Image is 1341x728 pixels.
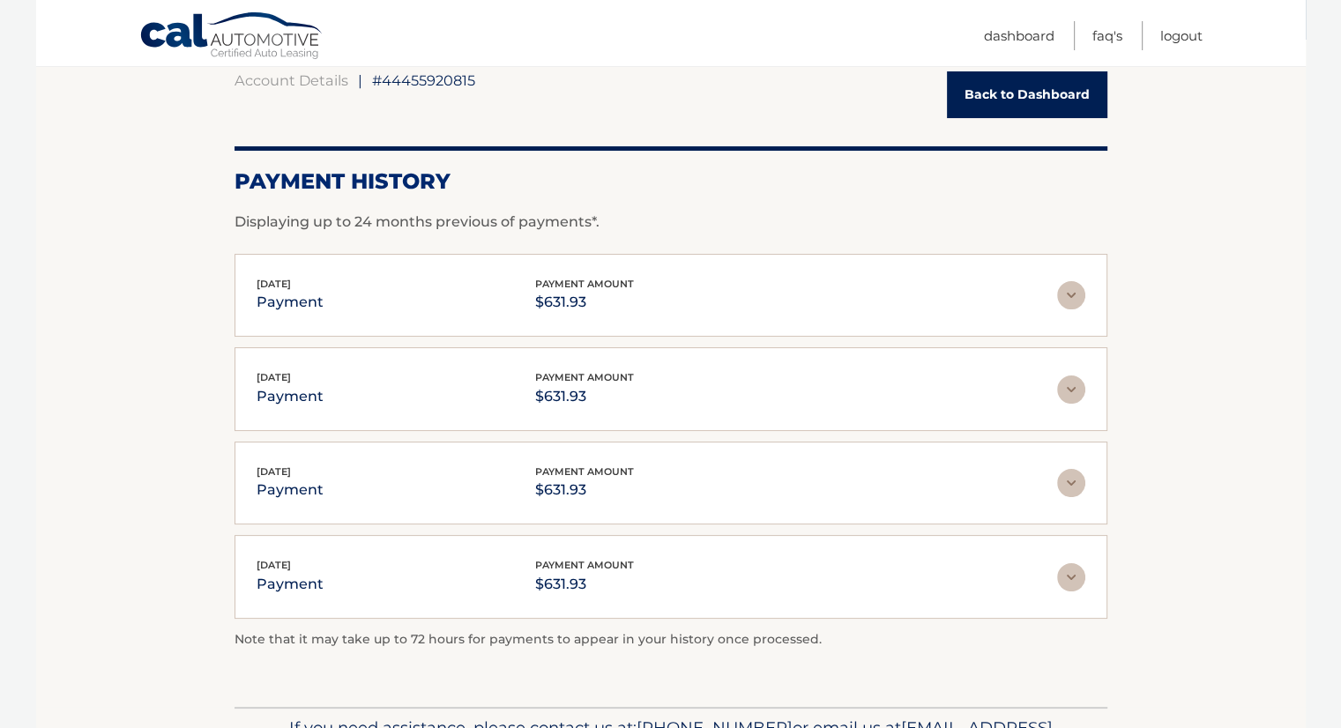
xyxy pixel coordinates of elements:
[257,478,324,502] p: payment
[984,21,1054,50] a: Dashboard
[257,278,291,290] span: [DATE]
[535,371,634,383] span: payment amount
[1057,469,1085,497] img: accordion-rest.svg
[257,572,324,597] p: payment
[1057,563,1085,591] img: accordion-rest.svg
[535,290,634,315] p: $631.93
[139,11,324,63] a: Cal Automotive
[235,71,348,89] a: Account Details
[535,465,634,478] span: payment amount
[358,71,362,89] span: |
[1057,281,1085,309] img: accordion-rest.svg
[372,71,475,89] span: #44455920815
[1057,375,1085,404] img: accordion-rest.svg
[257,290,324,315] p: payment
[235,212,1107,233] p: Displaying up to 24 months previous of payments*.
[535,559,634,571] span: payment amount
[535,384,634,409] p: $631.93
[1160,21,1203,50] a: Logout
[257,384,324,409] p: payment
[257,371,291,383] span: [DATE]
[257,465,291,478] span: [DATE]
[535,478,634,502] p: $631.93
[535,278,634,290] span: payment amount
[947,71,1107,118] a: Back to Dashboard
[535,572,634,597] p: $631.93
[257,559,291,571] span: [DATE]
[1092,21,1122,50] a: FAQ's
[235,168,1107,195] h2: Payment History
[235,629,1107,650] p: Note that it may take up to 72 hours for payments to appear in your history once processed.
